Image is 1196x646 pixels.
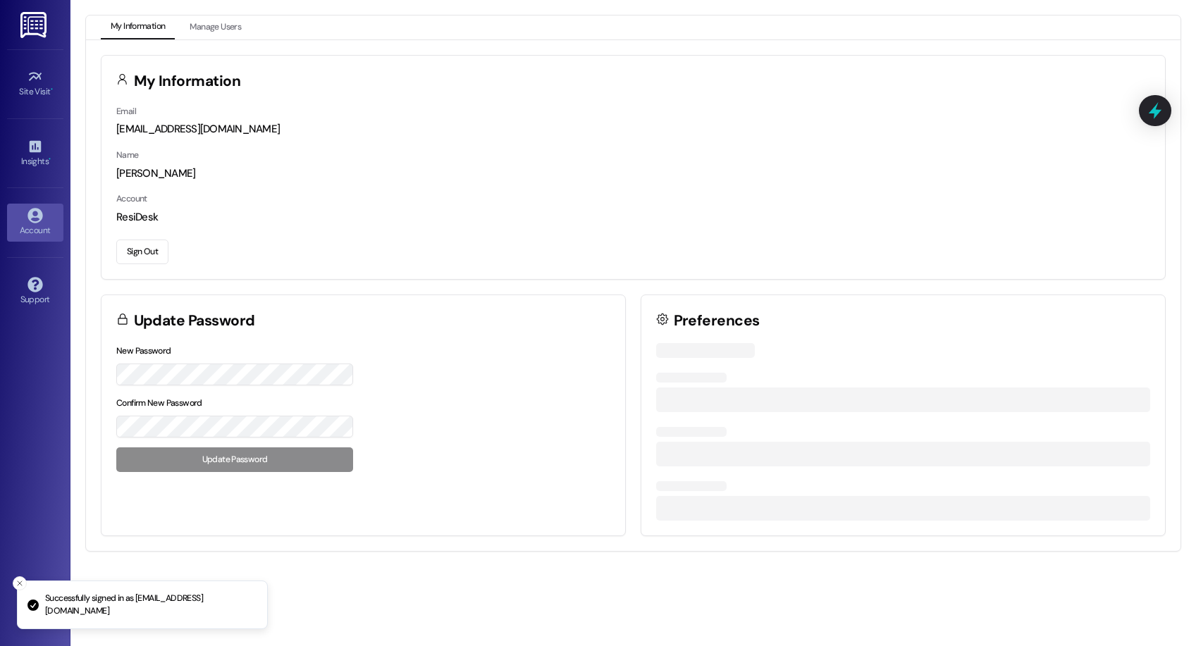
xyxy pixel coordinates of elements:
[116,106,136,117] label: Email
[116,240,168,264] button: Sign Out
[674,313,760,328] h3: Preferences
[116,122,1150,137] div: [EMAIL_ADDRESS][DOMAIN_NAME]
[116,345,171,356] label: New Password
[116,149,139,161] label: Name
[116,166,1150,181] div: [PERSON_NAME]
[7,135,63,173] a: Insights •
[20,12,49,38] img: ResiDesk Logo
[7,204,63,242] a: Account
[180,15,251,39] button: Manage Users
[49,154,51,164] span: •
[116,397,202,409] label: Confirm New Password
[7,273,63,311] a: Support
[134,313,255,328] h3: Update Password
[116,193,147,204] label: Account
[13,576,27,590] button: Close toast
[134,74,241,89] h3: My Information
[45,592,256,617] p: Successfully signed in as [EMAIL_ADDRESS][DOMAIN_NAME]
[51,85,53,94] span: •
[7,65,63,103] a: Site Visit •
[101,15,175,39] button: My Information
[116,210,1150,225] div: ResiDesk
